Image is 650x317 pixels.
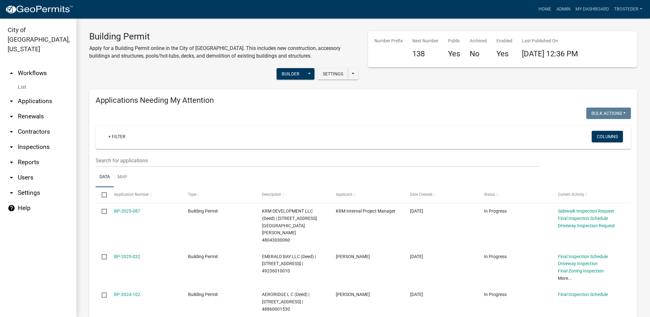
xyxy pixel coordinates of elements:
[96,187,108,202] datatable-header-cell: Select
[573,3,611,15] a: My Dashboard
[96,154,540,167] input: Search for applications
[8,97,15,105] i: arrow_drop_down
[558,216,608,221] a: Final Inspection Schedule
[412,38,438,44] p: Next Number
[262,254,316,274] span: EMERALD BAY LLC (Deed) | 2103 N JEFFERSON WAY | 49236010010
[558,261,598,266] a: Driveway Inspection
[536,3,554,15] a: Home
[522,49,578,58] span: [DATE] 12:36 PM
[484,254,507,259] span: In Progress
[114,208,140,214] a: BP-2025-087
[611,3,645,15] a: tbosteder
[448,38,460,44] p: Public
[114,192,149,197] span: Application Number
[484,208,507,214] span: In Progress
[552,187,626,202] datatable-header-cell: Current Activity
[114,167,131,187] a: Map
[404,187,478,202] datatable-header-cell: Date Created
[114,292,140,297] a: BP-2024-102
[410,292,423,297] span: 07/31/2024
[410,254,423,259] span: 01/14/2025
[182,187,256,202] datatable-header-cell: Type
[484,192,495,197] span: Status
[262,208,317,243] span: KRM DEVELOPMENT LLC (Deed) | 1602 E GIRARD AVE | 48043030060
[478,187,552,202] datatable-header-cell: Status
[89,45,358,60] p: Apply for a Building Permit online in the City of [GEOGRAPHIC_DATA]. This includes new constructi...
[586,108,631,119] button: Bulk Actions
[96,96,631,105] h4: Applications Needing My Attention
[554,3,573,15] a: Admin
[558,292,608,297] a: Final Inspection Schedule
[470,38,487,44] p: Archived
[318,68,348,80] button: Settings
[558,254,608,259] a: Final Inspection Schedule
[188,192,196,197] span: Type
[336,192,352,197] span: Applicant
[8,204,15,212] i: help
[89,31,358,42] h3: Building Permit
[558,276,572,281] a: More...
[522,38,578,44] p: Last Published On
[103,131,131,142] a: + Filter
[448,49,460,59] h4: Yes
[558,208,614,214] a: Sidewalk Inspection Request
[262,292,309,312] span: AERORIDGE L C (Deed) | 1009 S JEFFERSON WAY | 48860001530
[188,254,218,259] span: Building Permit
[277,68,305,80] button: Builder
[8,174,15,181] i: arrow_drop_down
[8,69,15,77] i: arrow_drop_up
[96,167,114,187] a: Data
[336,254,370,259] span: Angie Steigerwald
[412,49,438,59] h4: 138
[410,192,432,197] span: Date Created
[256,187,330,202] datatable-header-cell: Description
[114,254,140,259] a: BP-2025-032
[410,208,423,214] span: 04/28/2025
[8,113,15,120] i: arrow_drop_down
[336,208,395,214] span: KRM Internal Project Manager
[592,131,623,142] button: Columns
[188,292,218,297] span: Building Permit
[336,292,370,297] span: tyler
[262,192,281,197] span: Description
[108,187,182,202] datatable-header-cell: Application Number
[8,143,15,151] i: arrow_drop_down
[374,38,403,44] p: Number Prefix
[330,187,404,202] datatable-header-cell: Applicant
[470,49,487,59] h4: No
[496,38,512,44] p: Enabled
[8,189,15,197] i: arrow_drop_down
[188,208,218,214] span: Building Permit
[558,268,604,273] a: Final Zoning Inspection
[496,49,512,59] h4: Yes
[484,292,507,297] span: In Progress
[8,158,15,166] i: arrow_drop_down
[558,192,584,197] span: Current Activity
[8,128,15,136] i: arrow_drop_down
[558,223,615,228] a: Driveway Inspection Request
